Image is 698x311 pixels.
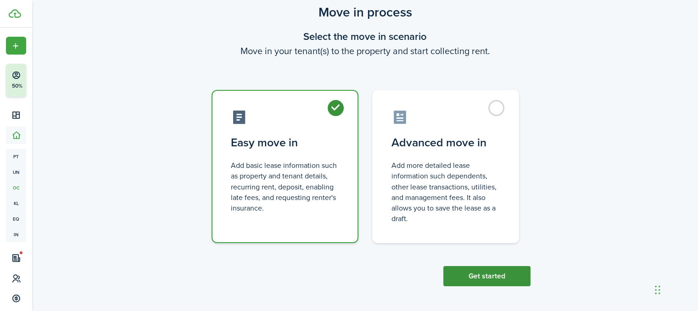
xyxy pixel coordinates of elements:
p: 50% [11,82,23,90]
a: kl [6,195,26,211]
a: oc [6,180,26,195]
control-radio-card-title: Easy move in [231,134,339,151]
wizard-step-header-description: Move in your tenant(s) to the property and start collecting rent. [200,44,530,58]
div: Drag [655,276,660,304]
iframe: Chat Widget [652,267,698,311]
control-radio-card-description: Add basic lease information such as property and tenant details, recurring rent, deposit, enablin... [231,160,339,213]
a: pt [6,149,26,164]
wizard-step-header-title: Select the move in scenario [200,29,530,44]
scenario-title: Move in process [200,3,530,22]
button: Open menu [6,37,26,55]
button: Get started [443,266,530,286]
a: un [6,164,26,180]
control-radio-card-description: Add more detailed lease information such dependents, other lease transactions, utilities, and man... [391,160,500,224]
a: eq [6,211,26,227]
control-radio-card-title: Advanced move in [391,134,500,151]
button: 50% [6,64,82,97]
img: TenantCloud [9,9,21,18]
a: in [6,227,26,242]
